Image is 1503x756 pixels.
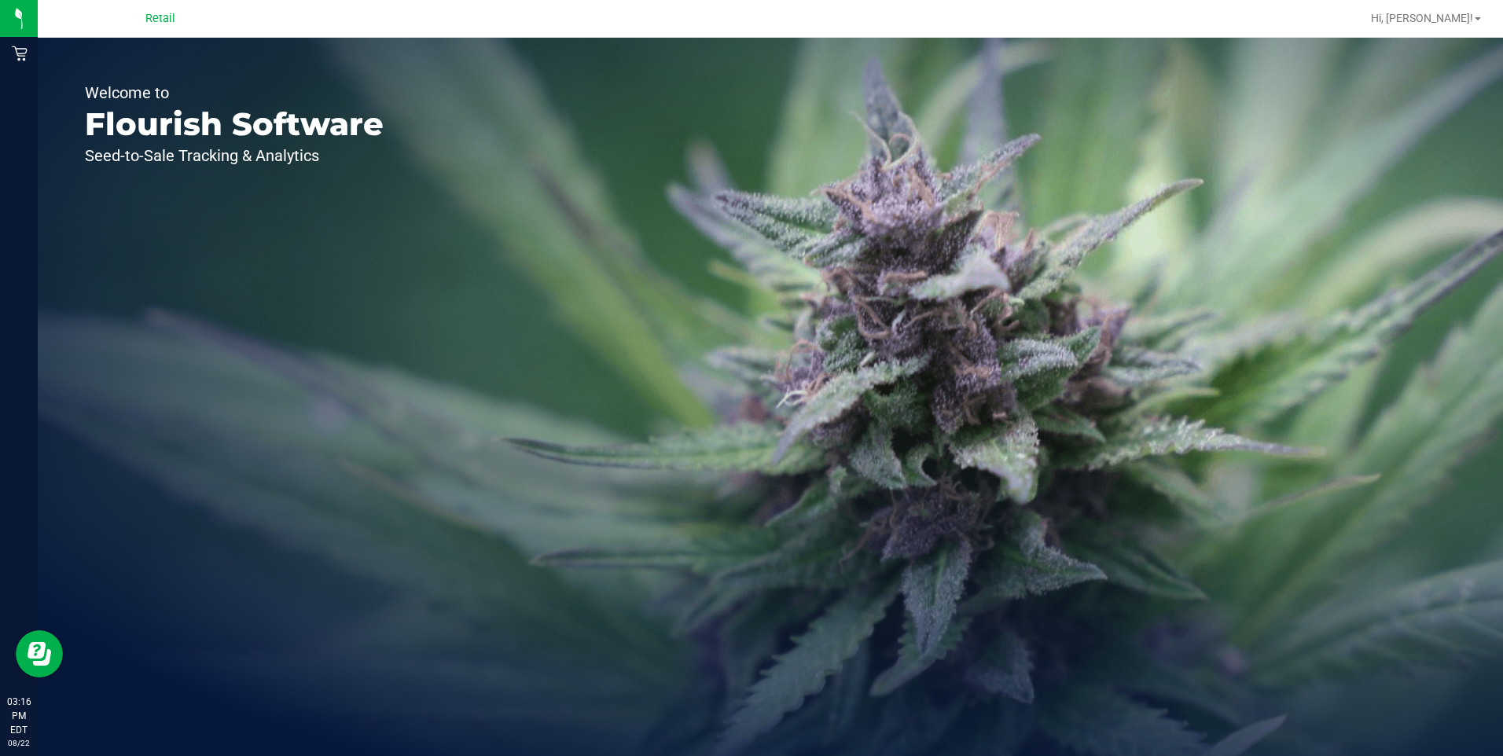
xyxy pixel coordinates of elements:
inline-svg: Retail [12,46,28,61]
span: Retail [145,12,175,25]
iframe: Resource center [16,630,63,677]
p: Seed-to-Sale Tracking & Analytics [85,148,384,163]
p: Welcome to [85,85,384,101]
span: Hi, [PERSON_NAME]! [1371,12,1473,24]
p: 03:16 PM EDT [7,695,31,737]
p: Flourish Software [85,108,384,140]
p: 08/22 [7,737,31,749]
